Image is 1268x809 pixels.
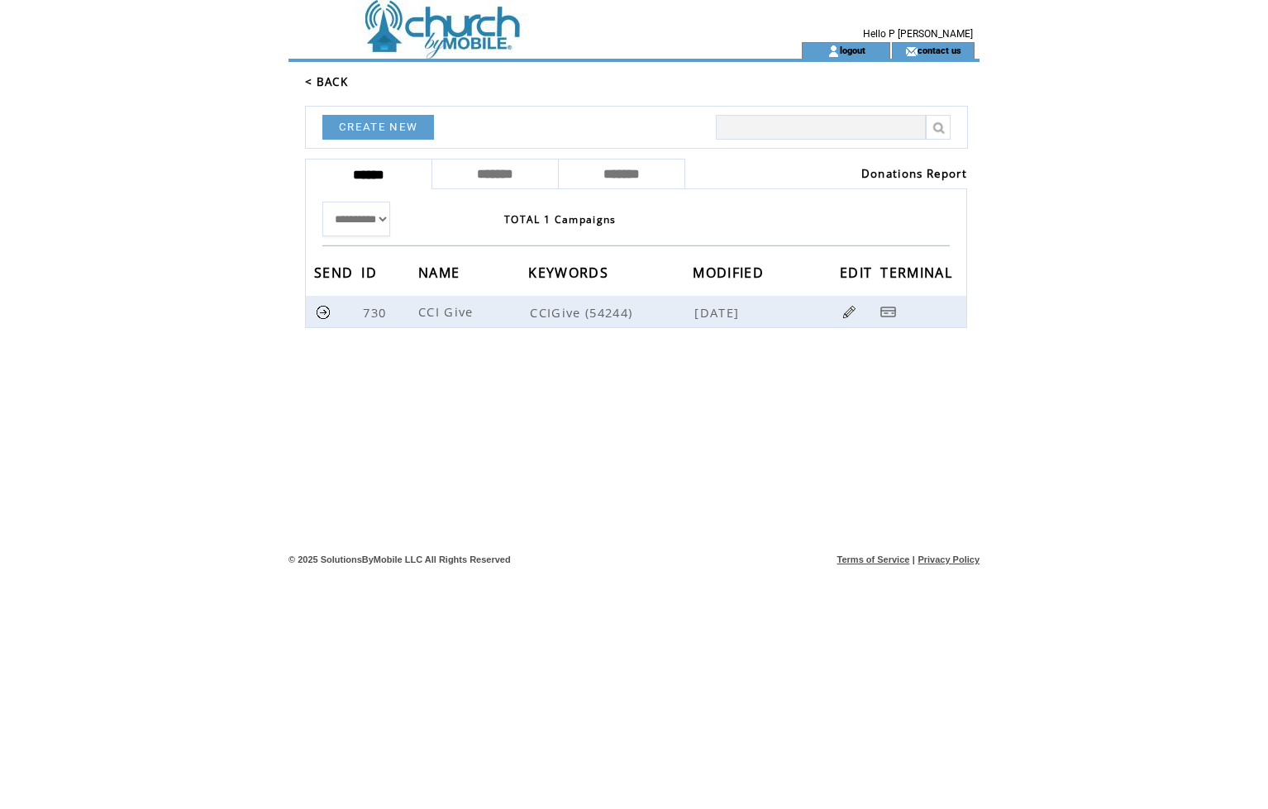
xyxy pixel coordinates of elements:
span: [DATE] [694,304,743,321]
span: SEND [314,259,357,290]
span: ID [361,259,381,290]
span: TERMINAL [880,259,956,290]
a: KEYWORDS [528,267,613,277]
a: Terms of Service [837,554,910,564]
a: contact us [918,45,961,55]
span: TOTAL 1 Campaigns [504,212,617,226]
span: MODIFIED [693,259,768,290]
span: NAME [418,259,464,290]
a: MODIFIED [693,267,768,277]
img: contact_us_icon.gif [905,45,918,58]
span: EDIT [840,259,876,290]
span: © 2025 SolutionsByMobile LLC All Rights Reserved [288,554,511,564]
a: ID [361,267,381,277]
span: CCIGive (54244) [530,304,691,321]
a: CREATE NEW [322,115,434,140]
span: KEYWORDS [528,259,613,290]
a: NAME [418,267,464,277]
a: Privacy Policy [918,554,980,564]
img: account_icon.gif [827,45,840,58]
span: Hello P [PERSON_NAME] [863,28,973,40]
span: 730 [363,304,390,321]
span: CCI Give [418,303,478,320]
span: | [913,554,915,564]
a: logout [840,45,865,55]
a: < BACK [305,74,348,89]
a: Donations Report [861,166,967,181]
